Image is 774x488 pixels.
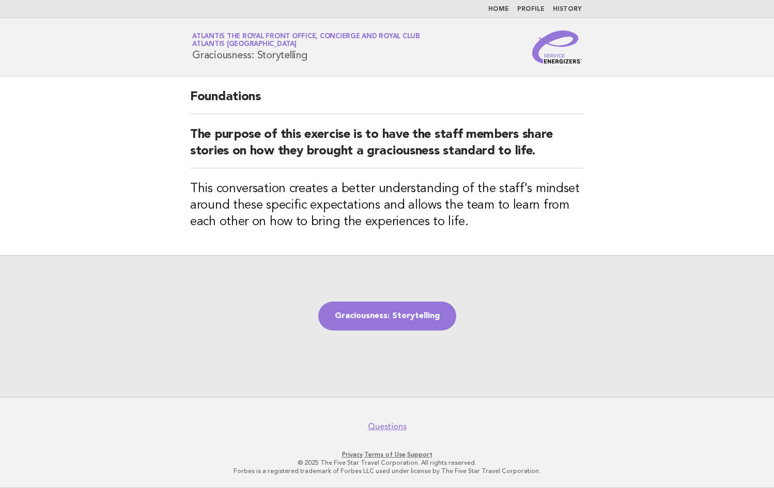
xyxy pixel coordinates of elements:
[190,127,584,168] h2: The purpose of this exercise is to have the staff members share stories on how they brought a gra...
[364,451,406,458] a: Terms of Use
[553,6,582,12] a: History
[342,451,363,458] a: Privacy
[517,6,545,12] a: Profile
[192,33,420,48] a: Atlantis The Royal Front Office, Concierge and Royal ClubAtlantis [GEOGRAPHIC_DATA]
[488,6,509,12] a: Home
[192,34,420,60] h1: Graciousness: Storytelling
[71,450,703,459] p: · ·
[368,421,407,432] a: Questions
[71,467,703,475] p: Forbes is a registered trademark of Forbes LLC used under license by The Five Star Travel Corpora...
[190,181,584,230] h3: This conversation creates a better understanding of the staff's mindset around these specific exp...
[407,451,432,458] a: Support
[532,30,582,64] img: Service Energizers
[192,41,297,48] span: Atlantis [GEOGRAPHIC_DATA]
[318,302,456,330] a: Graciousness: Storytelling
[71,459,703,467] p: © 2025 The Five Star Travel Corporation. All rights reserved.
[190,89,584,114] h2: Foundations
